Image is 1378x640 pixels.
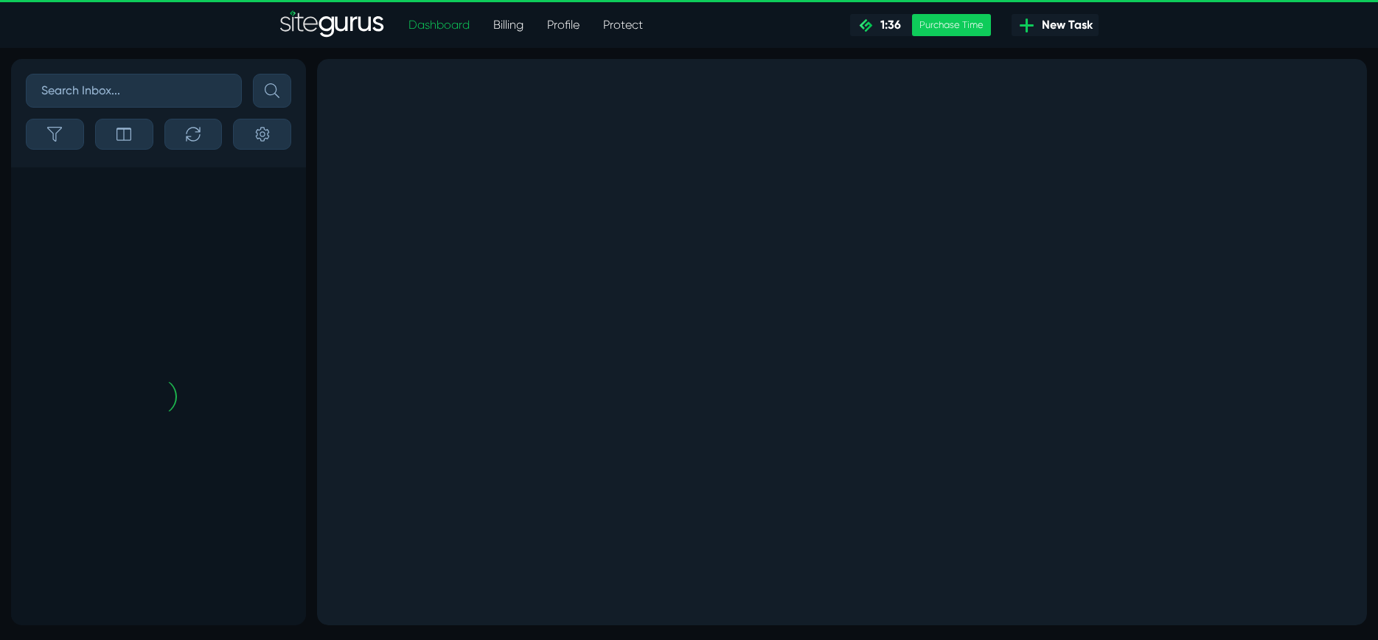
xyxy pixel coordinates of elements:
span: 1:36 [874,18,901,32]
input: Search Inbox... [26,74,242,108]
a: 1:36 Purchase Time [850,14,990,36]
a: SiteGurus [280,10,385,40]
div: Purchase Time [912,14,991,36]
a: Billing [481,10,535,40]
a: Dashboard [397,10,481,40]
a: Profile [535,10,591,40]
a: New Task [1012,14,1099,36]
span: New Task [1036,16,1093,34]
a: Protect [591,10,655,40]
img: Sitegurus Logo [280,10,385,40]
